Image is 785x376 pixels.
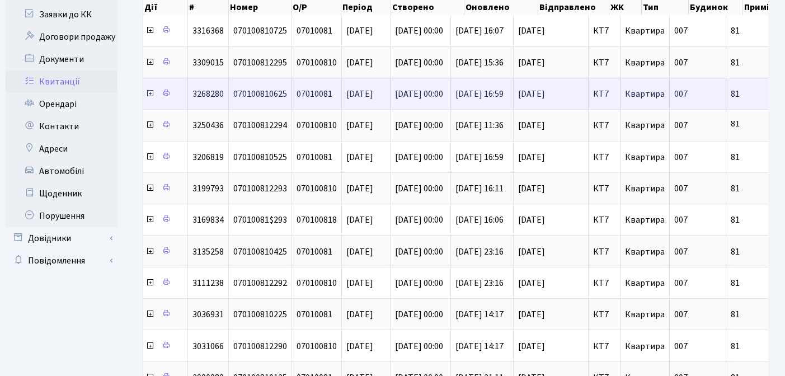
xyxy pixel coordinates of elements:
span: 07010081 [297,246,332,258]
span: [DATE] 00:00 [395,246,443,258]
span: 007 [674,119,688,131]
span: КТ7 [593,26,615,35]
span: [DATE] 00:00 [395,119,443,131]
span: 007 [674,277,688,289]
span: [DATE] 16:59 [455,88,504,100]
span: КТ7 [593,342,615,351]
span: КТ7 [593,153,615,162]
span: [DATE] [346,88,373,100]
span: 007 [674,340,688,352]
span: [DATE] 16:07 [455,25,504,37]
span: 070100812292 [233,277,287,289]
span: 070100812293 [233,182,287,195]
span: [DATE] 14:17 [455,340,504,352]
span: КТ7 [593,247,615,256]
span: Квартира [625,246,665,258]
span: 07010081 [297,308,332,321]
span: 3250436 [192,119,224,131]
span: [DATE] [346,151,373,163]
span: [DATE] 00:00 [395,340,443,352]
a: Довідники [6,227,117,250]
span: [DATE] [346,308,373,321]
span: [DATE] 14:17 [455,308,504,321]
span: [DATE] [518,58,584,67]
span: 3036931 [192,308,224,321]
span: 3309015 [192,57,224,69]
span: Квартира [625,182,665,195]
span: [DATE] 15:36 [455,57,504,69]
span: 3316368 [192,25,224,37]
a: Договори продажу [6,26,117,48]
span: 070100812294 [233,119,287,131]
span: 070100810 [297,57,337,69]
span: 3169834 [192,214,224,226]
a: Квитанції [6,70,117,93]
span: 070100810725 [233,25,287,37]
span: 007 [674,308,688,321]
a: Повідомлення [6,250,117,272]
span: [DATE] [518,215,584,224]
span: КТ7 [593,215,615,224]
span: 07010081 [297,151,332,163]
span: 070100810 [297,119,337,131]
span: [DATE] 00:00 [395,88,443,100]
span: [DATE] [518,26,584,35]
span: 07010081 [297,88,332,100]
span: [DATE] [346,57,373,69]
span: КТ7 [593,184,615,193]
a: Щоденник [6,182,117,205]
span: КТ7 [593,58,615,67]
span: [DATE] 00:00 [395,214,443,226]
span: 070100812295 [233,57,287,69]
span: 007 [674,214,688,226]
span: 007 [674,151,688,163]
span: 070100810 [297,182,337,195]
span: 070100810525 [233,151,287,163]
span: Квартира [625,308,665,321]
span: 3206819 [192,151,224,163]
span: [DATE] [346,119,373,131]
span: [DATE] [346,214,373,226]
span: 07010081$293 [233,214,287,226]
span: КТ7 [593,90,615,98]
span: [DATE] [518,184,584,193]
span: Квартира [625,277,665,289]
span: Квартира [625,25,665,37]
span: [DATE] 00:00 [395,182,443,195]
span: [DATE] 00:00 [395,25,443,37]
span: 3199793 [192,182,224,195]
a: Контакти [6,115,117,138]
a: Орендарі [6,93,117,115]
span: 007 [674,88,688,100]
span: [DATE] 00:00 [395,277,443,289]
span: 070100810 [297,277,337,289]
span: [DATE] [346,182,373,195]
span: КТ7 [593,121,615,130]
span: 070100810625 [233,88,287,100]
span: [DATE] [346,25,373,37]
span: 07010081 [297,25,332,37]
span: [DATE] 00:00 [395,308,443,321]
span: [DATE] [518,153,584,162]
span: Квартира [625,88,665,100]
span: [DATE] 16:59 [455,151,504,163]
span: 007 [674,25,688,37]
span: [DATE] [518,310,584,319]
span: КТ7 [593,310,615,319]
span: [DATE] 11:36 [455,119,504,131]
span: [DATE] 23:16 [455,246,504,258]
span: [DATE] [346,246,373,258]
a: Адреси [6,138,117,160]
span: [DATE] [518,247,584,256]
span: [DATE] [518,90,584,98]
span: 070100818 [297,214,337,226]
a: Автомобілі [6,160,117,182]
span: [DATE] [518,279,584,288]
a: Документи [6,48,117,70]
a: Порушення [6,205,117,227]
span: [DATE] 00:00 [395,57,443,69]
span: [DATE] [346,277,373,289]
span: КТ7 [593,279,615,288]
span: [DATE] [518,121,584,130]
span: 070100812290 [233,340,287,352]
